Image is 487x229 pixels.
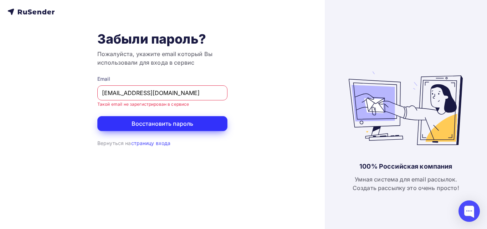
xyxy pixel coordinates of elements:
small: Такой email не зарегистрирован в сервисе [97,101,189,107]
h3: Пожалуйста, укажите email который Вы использовали для входа в сервис [97,50,227,67]
div: Умная система для email рассылок. Создать рассылку это очень просто! [353,175,459,192]
div: Email [97,75,227,83]
h1: Забыли пароль? [97,31,227,47]
input: Укажите свой email [102,89,223,97]
a: страницу входа [131,140,171,146]
div: 100% Российская компания [359,162,452,171]
button: Восстановить пароль [97,116,227,131]
div: Вернуться на [97,140,227,147]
